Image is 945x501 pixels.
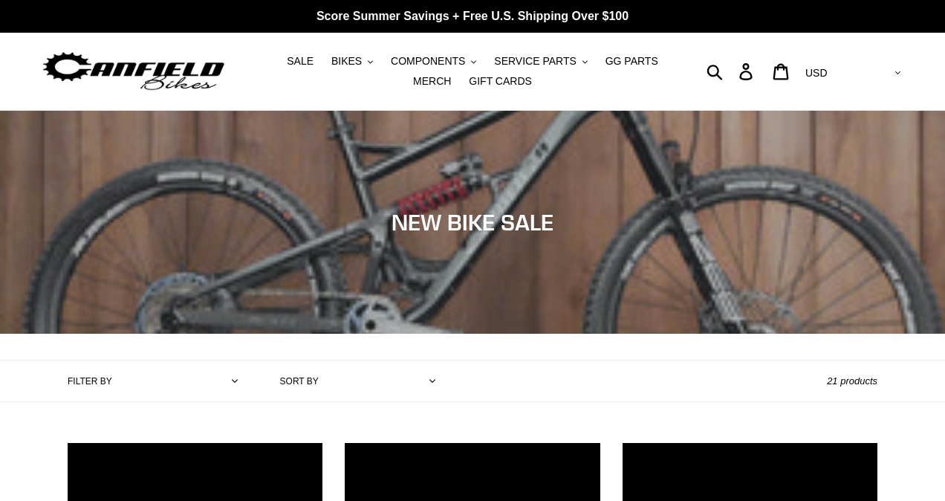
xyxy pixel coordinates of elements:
[392,209,553,236] span: NEW BIKE SALE
[827,375,877,387] span: 21 products
[383,51,484,71] button: COMPONENTS
[324,51,380,71] button: BIKES
[287,55,314,68] span: SALE
[406,71,458,91] a: MERCH
[487,51,594,71] button: SERVICE PARTS
[279,51,321,71] a: SALE
[280,375,319,388] label: Sort by
[413,75,451,88] span: MERCH
[605,55,658,68] span: GG PARTS
[494,55,576,68] span: SERVICE PARTS
[391,55,465,68] span: COMPONENTS
[41,48,227,95] img: Canfield Bikes
[598,51,666,71] a: GG PARTS
[68,375,112,388] label: Filter by
[461,71,539,91] a: GIFT CARDS
[469,75,532,88] span: GIFT CARDS
[331,55,362,68] span: BIKES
